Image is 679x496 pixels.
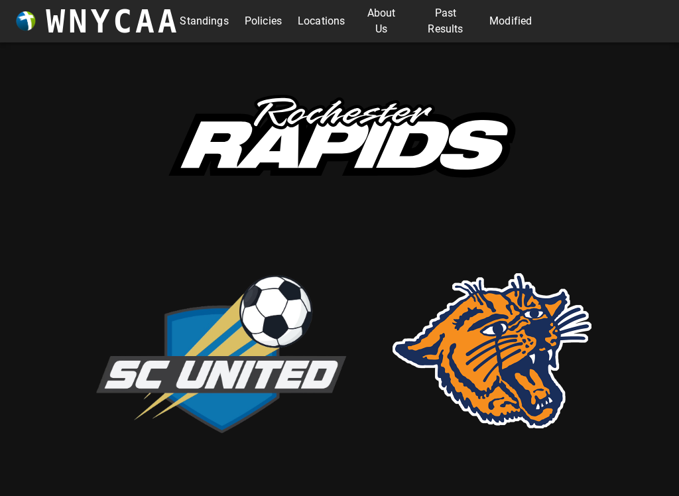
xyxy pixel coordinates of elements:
a: Policies [245,11,282,32]
a: About Us [361,3,401,40]
img: wnycaaBall.png [16,11,36,31]
a: Modified [489,11,532,32]
img: rapids.svg [141,69,538,216]
a: Locations [298,11,345,32]
img: rsd.png [393,273,591,428]
img: scUnited.png [88,261,353,442]
h3: WNYCAA [46,3,180,40]
a: Past Results [418,3,473,40]
a: Standings [180,11,228,32]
